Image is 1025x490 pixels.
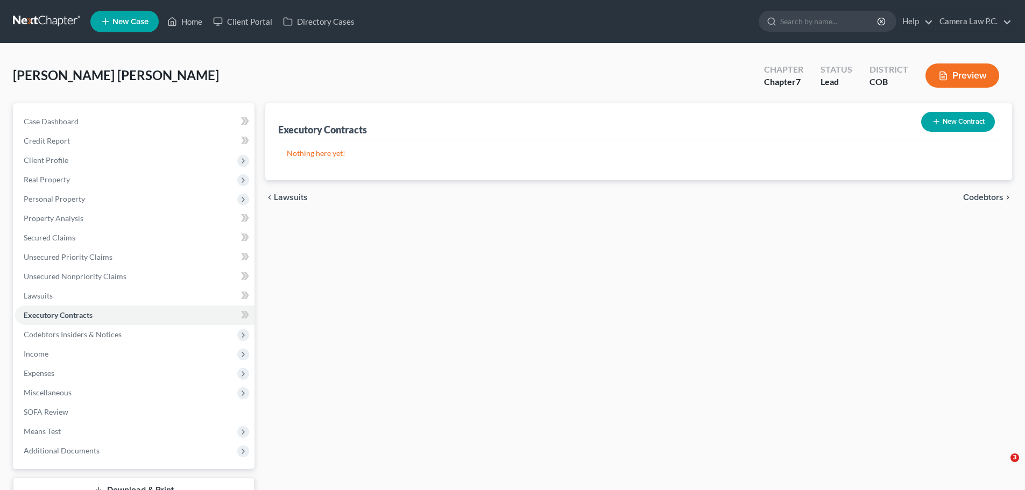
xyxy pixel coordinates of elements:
input: Search by name... [780,11,879,31]
div: Chapter [764,76,803,88]
a: Property Analysis [15,209,255,228]
iframe: Intercom live chat [988,453,1014,479]
a: Home [162,12,208,31]
div: COB [870,76,908,88]
a: Lawsuits [15,286,255,306]
span: Codebtors [963,193,1003,202]
a: Unsecured Nonpriority Claims [15,267,255,286]
span: Executory Contracts [24,310,93,319]
span: New Case [112,18,149,26]
a: Directory Cases [278,12,360,31]
button: New Contract [921,112,995,132]
span: Credit Report [24,136,70,145]
span: 7 [796,76,801,87]
button: Codebtors chevron_right [963,193,1012,202]
a: Help [897,12,933,31]
span: SOFA Review [24,407,68,416]
span: Means Test [24,427,61,436]
span: Case Dashboard [24,117,79,126]
span: 3 [1010,453,1019,462]
div: Executory Contracts [278,123,367,136]
span: Lawsuits [24,291,53,300]
a: Executory Contracts [15,306,255,325]
span: Lawsuits [274,193,308,202]
a: SOFA Review [15,402,255,422]
a: Case Dashboard [15,112,255,131]
i: chevron_right [1003,193,1012,202]
span: Unsecured Priority Claims [24,252,112,261]
span: Expenses [24,368,54,378]
span: [PERSON_NAME] [PERSON_NAME] [13,67,219,83]
a: Credit Report [15,131,255,151]
i: chevron_left [265,193,274,202]
a: Camera Law P.C. [934,12,1012,31]
div: Lead [821,76,852,88]
span: Miscellaneous [24,388,72,397]
div: District [870,63,908,76]
a: Unsecured Priority Claims [15,247,255,267]
span: Income [24,349,48,358]
button: Preview [925,63,999,88]
span: Additional Documents [24,446,100,455]
span: Property Analysis [24,214,83,223]
div: Status [821,63,852,76]
span: Client Profile [24,155,68,165]
div: Chapter [764,63,803,76]
button: chevron_left Lawsuits [265,193,308,202]
a: Secured Claims [15,228,255,247]
span: Personal Property [24,194,85,203]
span: Codebtors Insiders & Notices [24,330,122,339]
a: Client Portal [208,12,278,31]
span: Unsecured Nonpriority Claims [24,272,126,281]
span: Secured Claims [24,233,75,242]
p: Nothing here yet! [287,148,991,159]
span: Real Property [24,175,70,184]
